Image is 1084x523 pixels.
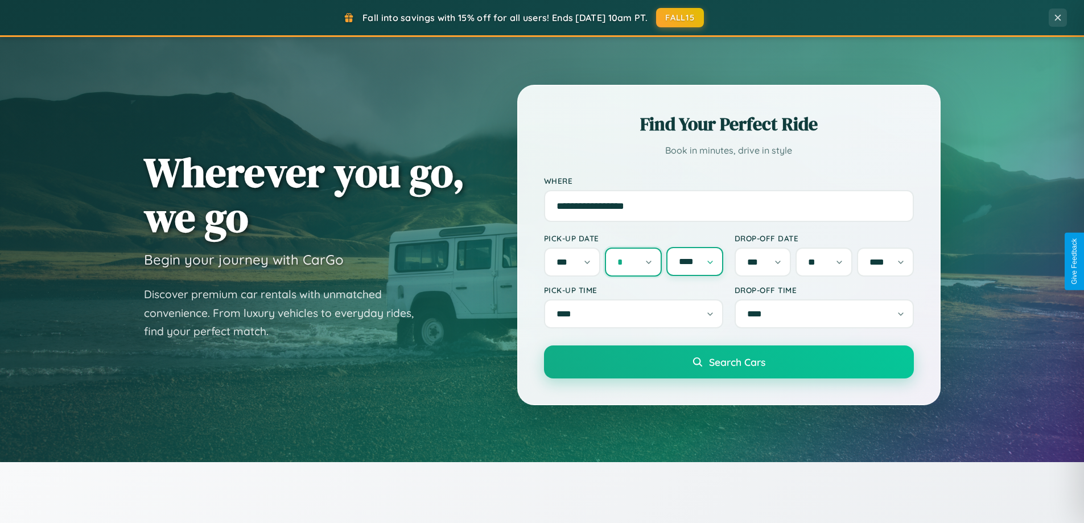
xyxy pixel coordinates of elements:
[544,176,914,186] label: Where
[544,112,914,137] h2: Find Your Perfect Ride
[544,345,914,378] button: Search Cars
[544,285,723,295] label: Pick-up Time
[144,285,428,341] p: Discover premium car rentals with unmatched convenience. From luxury vehicles to everyday rides, ...
[144,150,465,240] h1: Wherever you go, we go
[735,233,914,243] label: Drop-off Date
[544,142,914,159] p: Book in minutes, drive in style
[1070,238,1078,285] div: Give Feedback
[362,12,648,23] span: Fall into savings with 15% off for all users! Ends [DATE] 10am PT.
[709,356,765,368] span: Search Cars
[735,285,914,295] label: Drop-off Time
[144,251,344,268] h3: Begin your journey with CarGo
[656,8,704,27] button: FALL15
[544,233,723,243] label: Pick-up Date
